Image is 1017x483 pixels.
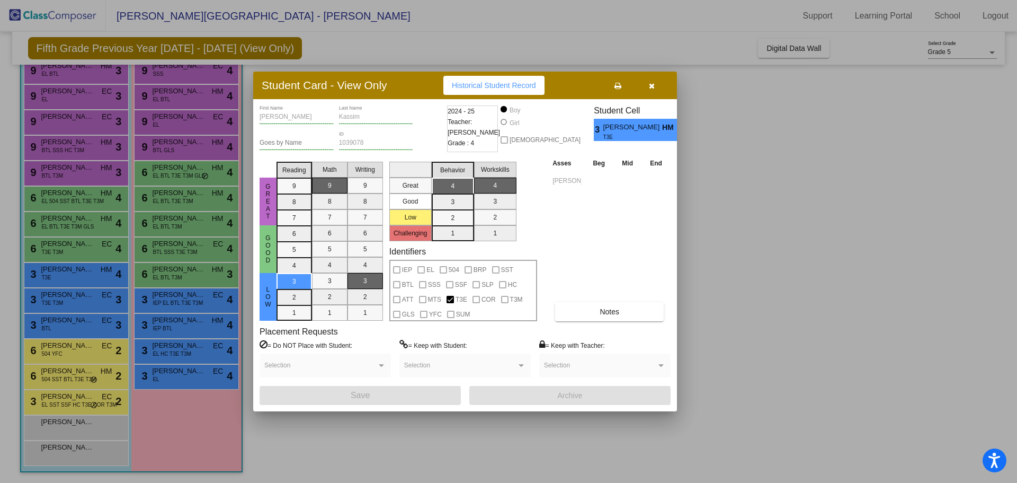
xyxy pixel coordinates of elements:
[402,293,414,306] span: ATT
[263,286,273,308] span: Low
[662,122,677,133] span: HM
[260,139,334,147] input: goes by name
[448,117,500,138] span: Teacher: [PERSON_NAME]
[456,293,467,306] span: T3E
[428,278,441,291] span: SSS
[509,106,521,115] div: Boy
[474,264,487,276] span: BRP
[550,157,584,169] th: Asses
[260,340,352,350] label: = Do NOT Place with Student:
[260,386,461,405] button: Save
[641,157,671,169] th: End
[600,308,619,316] span: Notes
[260,327,338,337] label: Placement Requests
[558,391,583,400] span: Archive
[263,183,273,220] span: Great
[613,157,641,169] th: Mid
[508,278,517,291] span: HC
[351,391,370,400] span: Save
[510,134,581,146] span: [DEMOGRAPHIC_DATA]
[455,278,467,291] span: SSF
[552,173,582,189] input: assessment
[510,293,523,306] span: T3M
[339,139,413,147] input: Enter ID
[402,308,415,321] span: GLS
[603,133,655,141] span: T3E
[429,308,442,321] span: YFC
[594,124,603,136] span: 3
[456,308,470,321] span: SUM
[509,118,520,128] div: Girl
[469,386,671,405] button: Archive
[428,293,441,306] span: MTS
[594,106,686,116] h3: Student Cell
[481,278,494,291] span: SLP
[448,106,475,117] span: 2024 - 25
[426,264,434,276] span: EL
[402,278,414,291] span: BTL
[262,78,387,92] h3: Student Card - View Only
[539,340,605,350] label: = Keep with Teacher:
[449,264,459,276] span: 504
[677,124,686,136] span: 4
[584,157,613,169] th: Beg
[501,264,513,276] span: SST
[389,247,426,257] label: Identifiers
[399,340,467,350] label: = Keep with Student:
[443,76,545,95] button: Historical Student Record
[402,264,412,276] span: IEP
[481,293,496,306] span: COR
[452,81,536,90] span: Historical Student Record
[263,234,273,264] span: Good
[448,138,474,148] span: Grade : 4
[555,302,664,321] button: Notes
[603,122,662,133] span: [PERSON_NAME]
